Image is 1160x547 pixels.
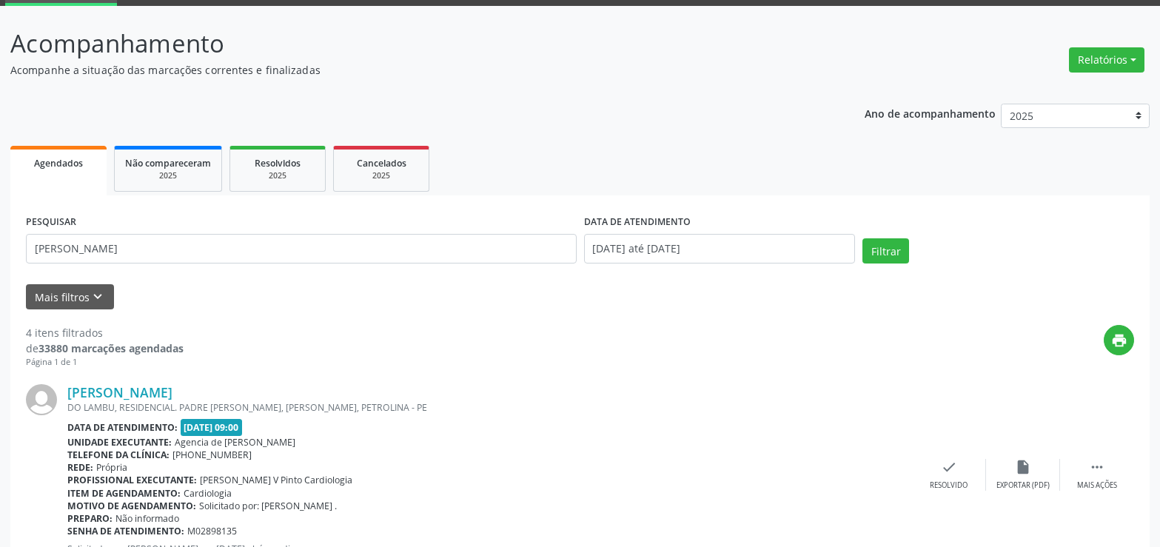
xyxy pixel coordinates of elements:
[90,289,106,305] i: keyboard_arrow_down
[172,449,252,461] span: [PHONE_NUMBER]
[26,356,184,369] div: Página 1 de 1
[96,461,127,474] span: Própria
[34,157,83,170] span: Agendados
[181,419,243,436] span: [DATE] 09:00
[26,234,577,264] input: Nome, código do beneficiário ou CPF
[67,461,93,474] b: Rede:
[865,104,996,122] p: Ano de acompanhamento
[255,157,301,170] span: Resolvidos
[1015,459,1031,475] i: insert_drive_file
[26,384,57,415] img: img
[1104,325,1134,355] button: print
[1069,47,1144,73] button: Relatórios
[67,401,912,414] div: DO LAMBU, RESIDENCIAL. PADRE [PERSON_NAME], [PERSON_NAME], PETROLINA - PE
[1111,332,1127,349] i: print
[344,170,418,181] div: 2025
[26,340,184,356] div: de
[862,238,909,264] button: Filtrar
[241,170,315,181] div: 2025
[67,421,178,434] b: Data de atendimento:
[26,211,76,234] label: PESQUISAR
[10,25,808,62] p: Acompanhamento
[357,157,406,170] span: Cancelados
[200,474,352,486] span: [PERSON_NAME] V Pinto Cardiologia
[67,436,172,449] b: Unidade executante:
[125,170,211,181] div: 2025
[996,480,1050,491] div: Exportar (PDF)
[67,512,113,525] b: Preparo:
[67,500,196,512] b: Motivo de agendamento:
[38,341,184,355] strong: 33880 marcações agendadas
[67,449,170,461] b: Telefone da clínica:
[115,512,179,525] span: Não informado
[67,474,197,486] b: Profissional executante:
[199,500,337,512] span: Solicitado por: [PERSON_NAME] .
[125,157,211,170] span: Não compareceram
[175,436,295,449] span: Agencia de [PERSON_NAME]
[1077,480,1117,491] div: Mais ações
[26,284,114,310] button: Mais filtroskeyboard_arrow_down
[941,459,957,475] i: check
[26,325,184,340] div: 4 itens filtrados
[10,62,808,78] p: Acompanhe a situação das marcações correntes e finalizadas
[930,480,968,491] div: Resolvido
[584,234,856,264] input: Selecione um intervalo
[1089,459,1105,475] i: 
[67,487,181,500] b: Item de agendamento:
[67,384,172,400] a: [PERSON_NAME]
[584,211,691,234] label: DATA DE ATENDIMENTO
[67,525,184,537] b: Senha de atendimento:
[187,525,237,537] span: M02898135
[184,487,232,500] span: Cardiologia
